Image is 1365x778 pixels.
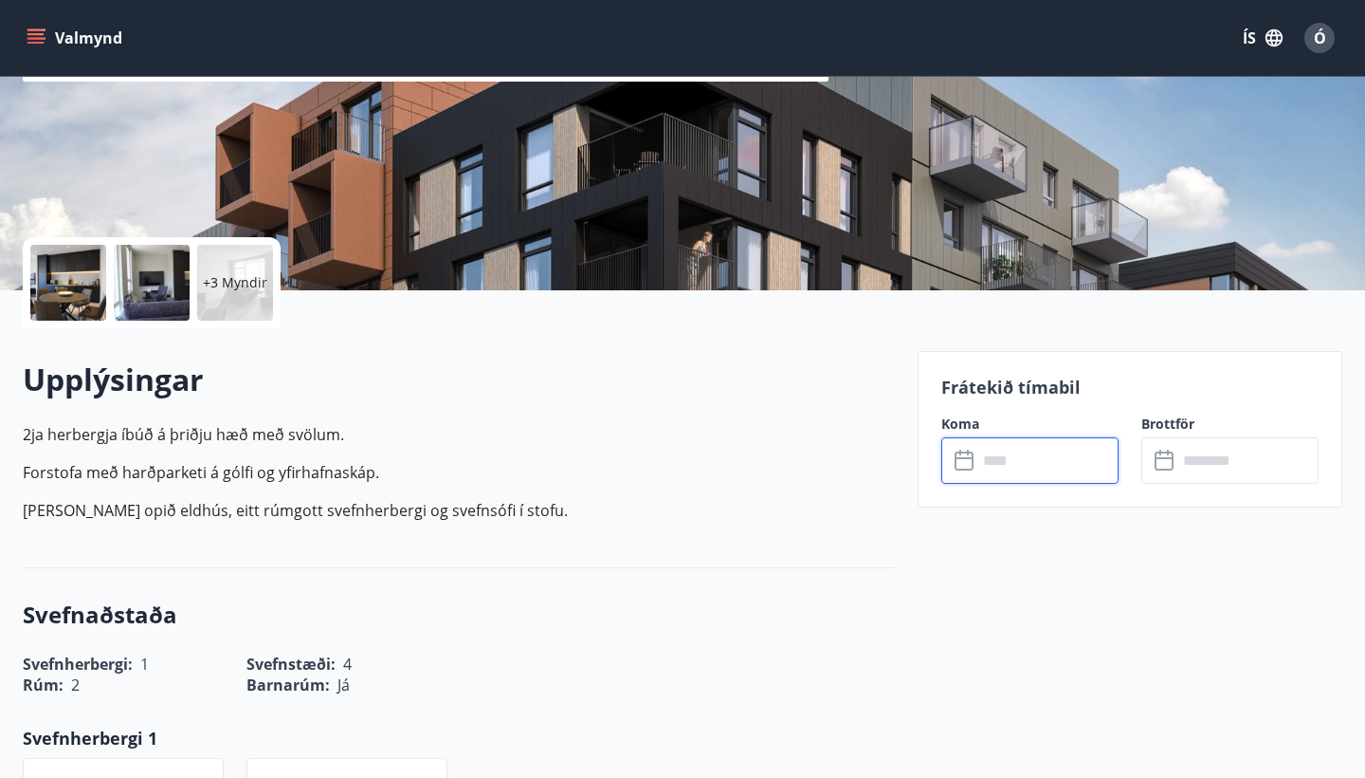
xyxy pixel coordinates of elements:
[203,273,267,292] p: +3 Myndir
[246,675,330,695] span: Barnarúm :
[1297,15,1342,61] button: Ó
[23,726,895,750] p: Svefnherbergi 1
[23,359,895,400] h2: Upplýsingar
[23,675,64,695] span: Rúm :
[23,499,895,522] p: [PERSON_NAME] opið eldhús, eitt rúmgott svefnherbergi og svefnsófi í stofu.
[941,375,1319,399] p: Frátekið tímabil
[23,461,895,484] p: Forstofa með harðparketi á gólfi og yfirhafnaskáp.
[1232,21,1293,55] button: ÍS
[941,415,1119,434] label: Koma
[1314,28,1326,48] span: Ó
[23,423,895,446] p: 2ja herbergja íbúð á þriðju hæð með svölum.
[23,21,130,55] button: menu
[337,675,350,695] span: Já
[1141,415,1319,434] label: Brottför
[23,599,895,631] h3: Svefnaðstaða
[71,675,80,695] span: 2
